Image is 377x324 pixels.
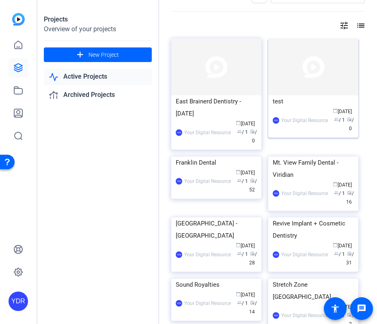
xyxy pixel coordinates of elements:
[176,95,257,120] div: East Brainerd Dentistry - [DATE]
[333,109,352,114] span: [DATE]
[334,190,339,195] span: group
[176,178,182,185] div: YDR
[250,129,257,144] span: / 0
[273,217,354,242] div: Revive Implant + Cosmetic Dentistry
[176,157,257,169] div: Franklin Dental
[249,300,257,315] span: / 14
[44,87,152,103] a: Archived Projects
[355,21,365,30] mat-icon: list
[236,292,255,298] span: [DATE]
[237,178,248,184] span: / 1
[250,178,255,183] span: radio
[237,178,242,183] span: group
[176,300,182,307] div: YDR
[237,300,248,306] span: / 1
[237,129,248,135] span: / 1
[273,279,354,303] div: Stretch Zone [GEOGRAPHIC_DATA]
[249,251,257,266] span: / 28
[176,251,182,258] div: YDR
[236,170,241,174] span: calendar_today
[330,304,340,313] mat-icon: accessibility
[184,177,231,185] div: Your Digital Resource
[250,300,255,305] span: radio
[273,157,354,181] div: Mt. View Family Dental - Viridian
[333,243,352,249] span: [DATE]
[176,217,257,242] div: [GEOGRAPHIC_DATA] - [GEOGRAPHIC_DATA]
[347,190,352,195] span: radio
[281,116,328,124] div: Your Digital Resource
[237,300,242,305] span: group
[357,304,366,313] mat-icon: message
[44,47,152,62] button: New Project
[184,129,231,137] div: Your Digital Resource
[347,117,352,122] span: radio
[347,251,352,256] span: radio
[333,182,338,187] span: calendar_today
[250,129,255,134] span: radio
[237,251,242,256] span: group
[250,251,255,256] span: radio
[273,95,354,107] div: test
[273,190,279,197] div: YDR
[237,251,248,257] span: / 1
[75,50,85,60] mat-icon: add
[236,120,241,125] span: calendar_today
[339,21,349,30] mat-icon: tune
[176,129,182,136] div: YDR
[88,51,119,59] span: New Project
[334,117,345,123] span: / 1
[333,182,352,188] span: [DATE]
[44,15,152,24] div: Projects
[333,242,338,247] span: calendar_today
[236,170,255,176] span: [DATE]
[346,251,354,266] span: / 31
[249,178,257,193] span: / 52
[334,191,345,196] span: / 1
[237,129,242,134] span: group
[273,312,279,319] div: YDR
[236,121,255,127] span: [DATE]
[12,13,25,26] img: blue-gradient.svg
[334,251,345,257] span: / 1
[176,279,257,291] div: Sound Royalties
[334,251,339,256] span: group
[281,251,328,259] div: Your Digital Resource
[347,117,354,131] span: / 0
[184,251,231,259] div: Your Digital Resource
[281,189,328,197] div: Your Digital Resource
[236,292,241,296] span: calendar_today
[281,311,328,320] div: Your Digital Resource
[236,242,241,247] span: calendar_today
[236,243,255,249] span: [DATE]
[273,117,279,124] div: YDR
[346,191,354,205] span: / 16
[273,251,279,258] div: YDR
[9,292,28,311] div: YDR
[333,108,338,113] span: calendar_today
[347,312,352,317] span: radio
[44,69,152,85] a: Active Projects
[44,24,152,34] div: Overview of your projects
[334,117,339,122] span: group
[184,299,231,307] div: Your Digital Resource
